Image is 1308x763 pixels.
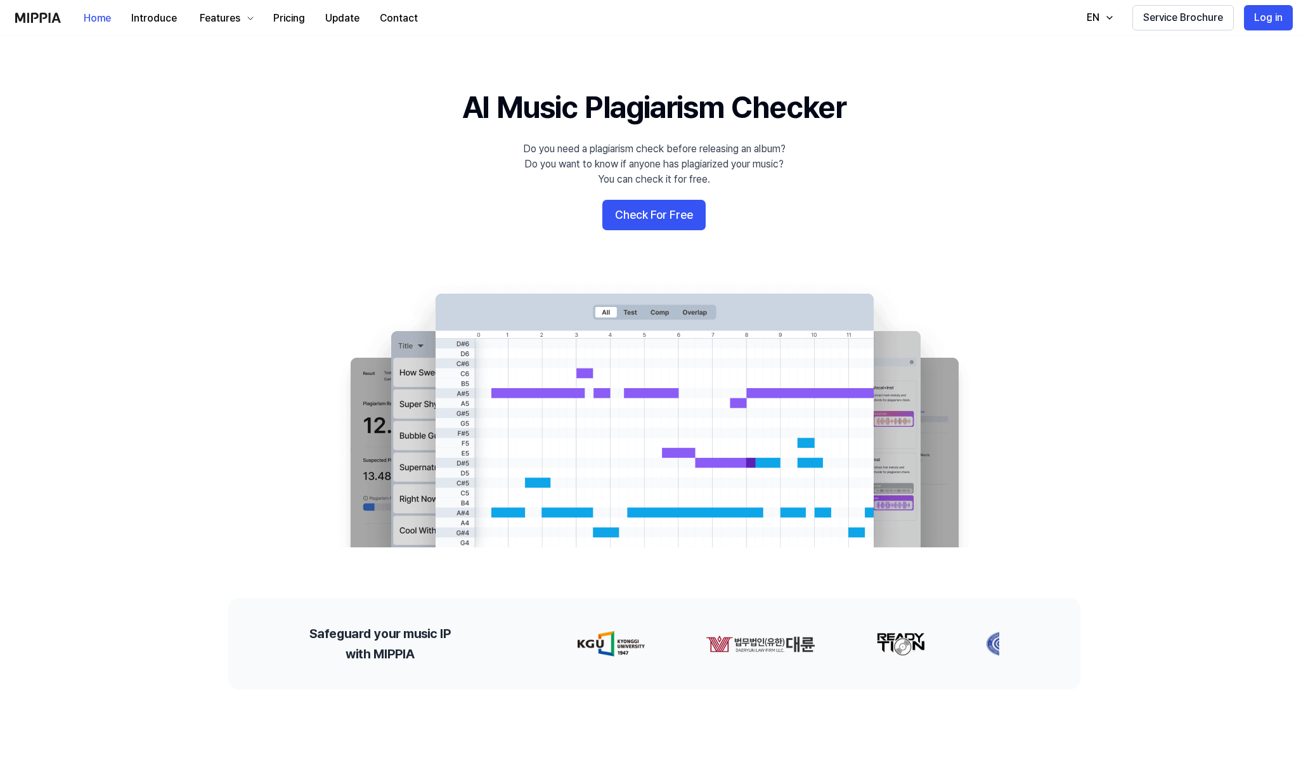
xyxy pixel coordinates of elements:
button: Log in [1244,5,1293,30]
button: Features [187,6,263,31]
button: Contact [370,6,428,31]
button: Update [315,6,370,31]
button: Check For Free [602,200,706,230]
img: partner-logo-2 [866,631,916,656]
a: Update [315,1,370,36]
button: Service Brochure [1132,5,1234,30]
div: EN [1084,10,1102,25]
img: partner-logo-1 [696,631,805,656]
img: partner-logo-0 [567,631,635,656]
button: Pricing [263,6,315,31]
div: Do you need a plagiarism check before releasing an album? Do you want to know if anyone has plagi... [523,141,786,187]
img: partner-logo-3 [976,631,1016,656]
img: logo [15,13,61,23]
div: Features [197,11,243,26]
button: Home [74,6,121,31]
a: Home [74,1,121,36]
h1: AI Music Plagiarism Checker [462,86,846,129]
img: main Image [325,281,984,547]
h2: Safeguard your music IP with MIPPIA [309,623,451,664]
button: EN [1074,5,1122,30]
button: Introduce [121,6,187,31]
